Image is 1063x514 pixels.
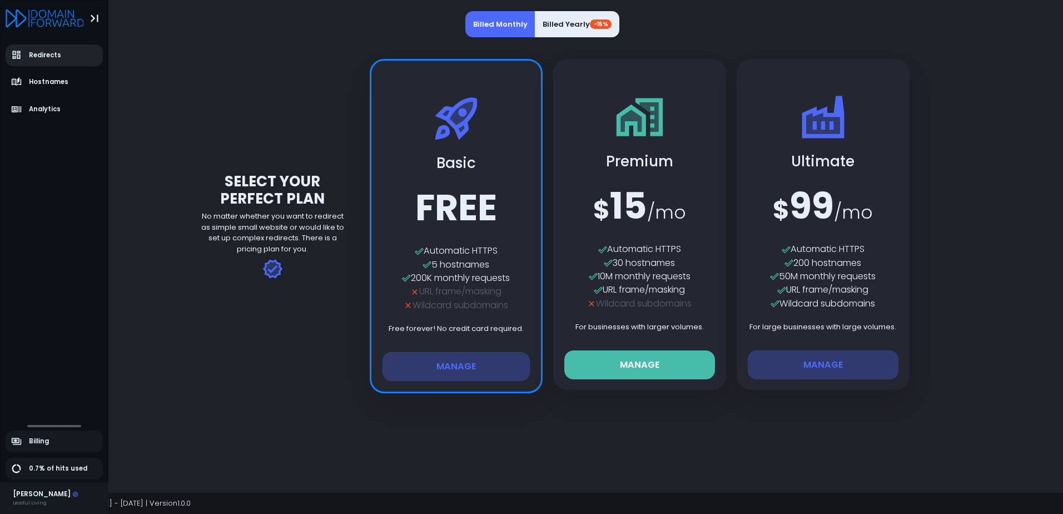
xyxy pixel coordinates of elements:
a: Hostnames [6,71,103,93]
div: 5 hostnames [383,258,530,271]
div: Select Your Perfect Plan [192,173,354,207]
h2: Ultimate [748,153,899,170]
div: 30 hostnames [564,256,716,270]
span: Redirects [29,51,61,60]
div: URL frame/masking [748,283,899,296]
span: / mo [647,200,686,225]
span: Copyright © [DATE] - [DATE] | Version 1.0.0 [43,498,191,508]
p: Free forever! No credit card required. [383,323,530,334]
h3: 15 [564,185,716,228]
a: Analytics [6,98,103,120]
button: Manage [564,350,716,379]
button: Billed Monthly [465,11,535,38]
div: Wildcard subdomains [748,297,899,310]
span: Analytics [29,105,61,114]
div: Automatic HTTPS [564,243,716,256]
span: $ [773,192,789,228]
h3: 99 [748,185,899,228]
h2: Basic [383,155,530,172]
div: 50M monthly requests [748,270,899,283]
div: Wildcard subdomains [564,297,716,310]
div: 200K monthly requests [383,271,530,285]
span: 0.7% of hits used [29,464,87,473]
div: Wildcard subdomains [383,299,530,312]
p: For businesses with larger volumes. [564,322,716,333]
div: URL frame/masking [383,285,530,298]
span: $ [593,192,610,228]
h2: Premium [564,153,716,170]
div: URL frame/masking [564,283,716,296]
button: Manage [748,350,899,379]
span: Billing [29,437,49,446]
a: Billing [6,431,103,452]
a: 0.7% of hits used [6,458,103,480]
span: -15% [590,19,612,29]
button: Manage [383,352,530,381]
div: No matter whether you want to redirect as simple small website or would like to set up complex re... [192,211,354,254]
a: Logo [6,10,84,25]
a: Redirects [6,45,103,66]
div: 10M monthly requests [564,270,716,283]
p: For large businesses with large volumes. [748,322,899,333]
div: 200 hostnames [748,256,899,270]
span: Hostnames [29,77,68,87]
div: [PERSON_NAME] [13,490,79,500]
span: / mo [834,200,873,225]
div: Automatic HTTPS [383,244,530,258]
button: Billed Yearly-15% [535,11,619,38]
h3: FREE [383,186,530,230]
button: Toggle Aside [84,8,105,29]
div: Automatic HTTPS [748,243,899,256]
div: Lessful Living [13,499,79,507]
